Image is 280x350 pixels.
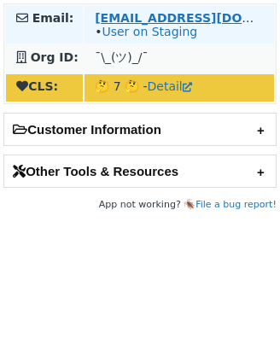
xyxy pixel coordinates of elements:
[32,11,74,25] strong: Email:
[4,114,276,145] h2: Customer Information
[16,79,58,93] strong: CLS:
[95,25,197,38] span: •
[3,196,277,213] footer: App not working? 🪳
[148,79,192,93] a: Detail
[31,50,79,64] strong: Org ID:
[4,155,276,187] h2: Other Tools & Resources
[102,25,197,38] a: User on Staging
[85,74,274,102] td: 🤔 7 🤔 -
[195,199,277,210] a: File a bug report!
[95,50,148,64] span: ¯\_(ツ)_/¯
